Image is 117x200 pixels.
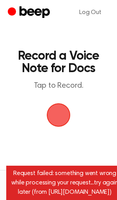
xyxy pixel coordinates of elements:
a: Log Out [71,3,109,22]
span: Contact us [5,182,112,195]
p: Tap to Record. [14,81,103,91]
a: Beep [8,5,52,20]
h1: Record a Voice Note for Docs [14,50,103,75]
img: Beep Logo [47,103,70,127]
